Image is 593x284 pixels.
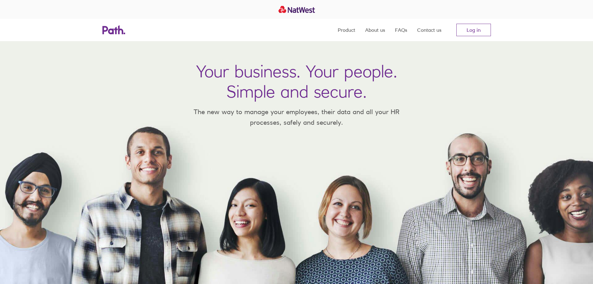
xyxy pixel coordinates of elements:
h1: Your business. Your people. Simple and secure. [196,61,397,102]
p: The new way to manage your employees, their data and all your HR processes, safely and securely. [185,107,409,128]
a: About us [365,19,385,41]
a: Product [338,19,355,41]
a: Log in [456,24,491,36]
a: Contact us [417,19,441,41]
a: FAQs [395,19,407,41]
